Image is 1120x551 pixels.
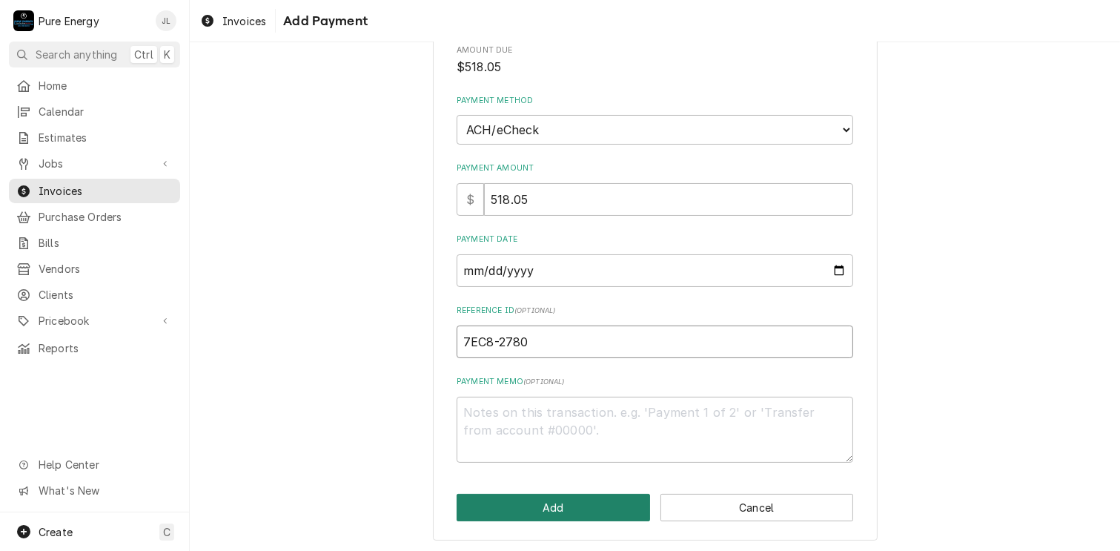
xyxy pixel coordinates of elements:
span: Calendar [39,104,173,119]
div: Amount Due [457,44,853,76]
a: Go to Help Center [9,452,180,477]
a: Go to Pricebook [9,309,180,333]
label: Payment Amount [457,162,853,174]
button: Add [457,494,650,521]
span: Estimates [39,130,173,145]
div: $ [457,183,484,216]
label: Payment Memo [457,376,853,388]
span: What's New [39,483,171,498]
button: Cancel [660,494,854,521]
span: Amount Due [457,59,853,76]
a: Purchase Orders [9,205,180,229]
a: Bills [9,231,180,255]
a: Calendar [9,99,180,124]
a: Go to Jobs [9,151,180,176]
span: Invoices [222,13,266,29]
span: Search anything [36,47,117,62]
span: Help Center [39,457,171,472]
a: Invoices [194,9,272,33]
a: Estimates [9,125,180,150]
span: C [163,524,170,540]
span: Add Payment [279,11,368,31]
a: Reports [9,336,180,360]
div: Button Group [457,494,853,521]
div: Payment Memo [457,376,853,463]
span: K [164,47,170,62]
span: Amount Due [457,44,853,56]
label: Payment Date [457,234,853,245]
div: James Linnenkamp's Avatar [156,10,176,31]
div: Reference ID [457,305,853,357]
button: Search anythingCtrlK [9,42,180,67]
a: Vendors [9,257,180,281]
input: yyyy-mm-dd [457,254,853,287]
div: Payment Amount [457,162,853,215]
a: Home [9,73,180,98]
div: Payment Method [457,95,853,145]
label: Payment Method [457,95,853,107]
span: Ctrl [134,47,153,62]
a: Go to What's New [9,478,180,503]
span: Jobs [39,156,150,171]
div: P [13,10,34,31]
a: Clients [9,283,180,307]
div: Pure Energy [39,13,99,29]
span: Purchase Orders [39,209,173,225]
span: Create [39,526,73,538]
div: Button Group Row [457,494,853,521]
div: JL [156,10,176,31]
a: Invoices [9,179,180,203]
div: Pure Energy's Avatar [13,10,34,31]
span: Pricebook [39,313,150,329]
span: Bills [39,235,173,251]
span: Reports [39,340,173,356]
span: Home [39,78,173,93]
div: Payment Date [457,234,853,286]
span: Invoices [39,183,173,199]
span: Clients [39,287,173,303]
div: Invoice Payment Create/Update Form [457,8,853,463]
label: Reference ID [457,305,853,317]
span: $518.05 [457,60,501,74]
span: ( optional ) [523,377,565,386]
span: Vendors [39,261,173,277]
span: ( optional ) [514,306,556,314]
